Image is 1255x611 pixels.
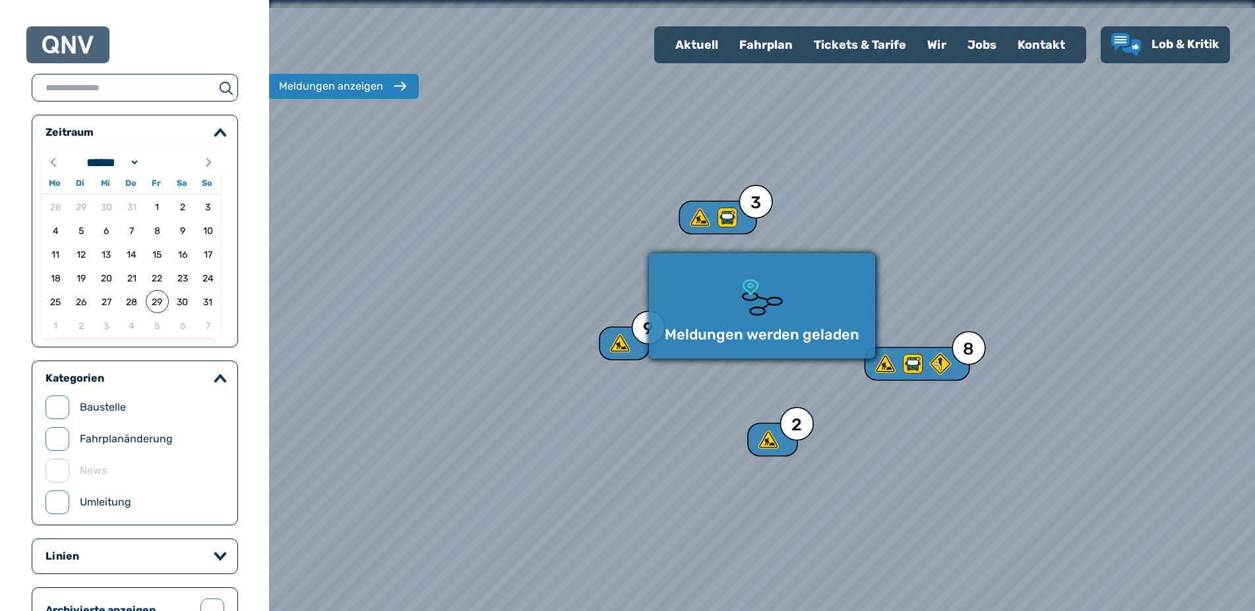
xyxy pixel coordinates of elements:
[146,314,169,337] span: 05.09.2025
[44,195,67,218] span: 28.07.2025
[95,219,118,242] span: 06.08.2025
[44,314,67,337] span: 01.09.2025
[144,179,169,188] span: Fr
[756,429,787,450] div: 2
[44,266,67,289] span: 18.08.2025
[80,494,131,510] label: Umleitung
[197,195,220,218] span: 03.08.2025
[171,243,194,266] span: 16.08.2025
[95,314,118,337] span: 03.09.2025
[736,269,789,322] img: Ladeanimation
[120,195,143,218] span: 31.07.2025
[1111,33,1219,57] a: Lob & Kritik
[171,195,194,218] span: 02.08.2025
[146,266,169,289] span: 22.08.2025
[197,290,220,313] span: 31.08.2025
[67,179,92,188] span: Di
[140,156,187,169] input: Year
[693,207,741,228] div: 3
[44,219,67,242] span: 04.08.2025
[80,399,126,415] label: Baustelle
[963,341,975,358] div: 8
[80,431,173,447] label: Fahrplanänderung
[69,243,92,266] span: 12.08.2025
[44,290,67,313] span: 25.08.2025
[46,372,104,385] legend: Kategorien
[69,195,92,218] span: 29.07.2025
[729,28,803,62] a: Fahrplan
[44,243,67,266] span: 11.08.2025
[95,243,118,266] span: 13.08.2025
[957,28,1007,62] a: Jobs
[93,179,118,188] span: Mi
[608,333,638,354] div: 9
[169,179,194,188] span: Sa
[146,290,169,313] span: 29.08.2025
[791,417,802,434] div: 2
[197,266,220,289] span: 24.08.2025
[197,219,220,242] span: 10.08.2025
[146,243,169,266] span: 15.08.2025
[1151,37,1219,51] span: Lob & Kritik
[95,195,118,218] span: 30.07.2025
[46,550,79,563] legend: Linien
[69,314,92,337] span: 02.09.2025
[214,80,237,96] button: suchen
[120,314,143,337] span: 04.09.2025
[120,290,143,313] span: 28.08.2025
[95,266,118,289] span: 20.08.2025
[69,219,92,242] span: 05.08.2025
[146,219,169,242] span: 08.08.2025
[171,290,194,313] span: 30.08.2025
[120,266,143,289] span: 21.08.2025
[665,28,729,62] a: Aktuell
[69,266,92,289] span: 19.08.2025
[197,243,220,266] span: 17.08.2025
[118,179,143,188] span: Do
[803,28,917,62] a: Tickets & Tarife
[643,320,654,337] div: 9
[120,219,143,242] span: 07.08.2025
[42,179,67,188] span: Mo
[146,195,169,218] span: 01.08.2025
[42,36,94,54] img: QNV Logo
[120,243,143,266] span: 14.08.2025
[95,290,118,313] span: 27.08.2025
[266,74,419,99] button: Meldungen anzeigen
[750,194,761,212] div: 3
[171,266,194,289] span: 23.08.2025
[69,290,92,313] span: 26.08.2025
[665,327,859,343] p: Meldungen werden geladen
[82,156,140,169] select: Month
[195,179,220,188] span: So
[197,314,220,337] span: 07.09.2025
[884,353,948,374] div: 8
[80,463,107,479] label: News
[279,78,383,94] div: Meldungen anzeigen
[171,219,194,242] span: 09.08.2025
[42,32,94,58] a: QNV Logo
[917,28,957,62] a: Wir
[46,126,94,139] legend: Zeitraum
[1007,28,1076,62] a: Kontakt
[171,314,194,337] span: 06.09.2025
